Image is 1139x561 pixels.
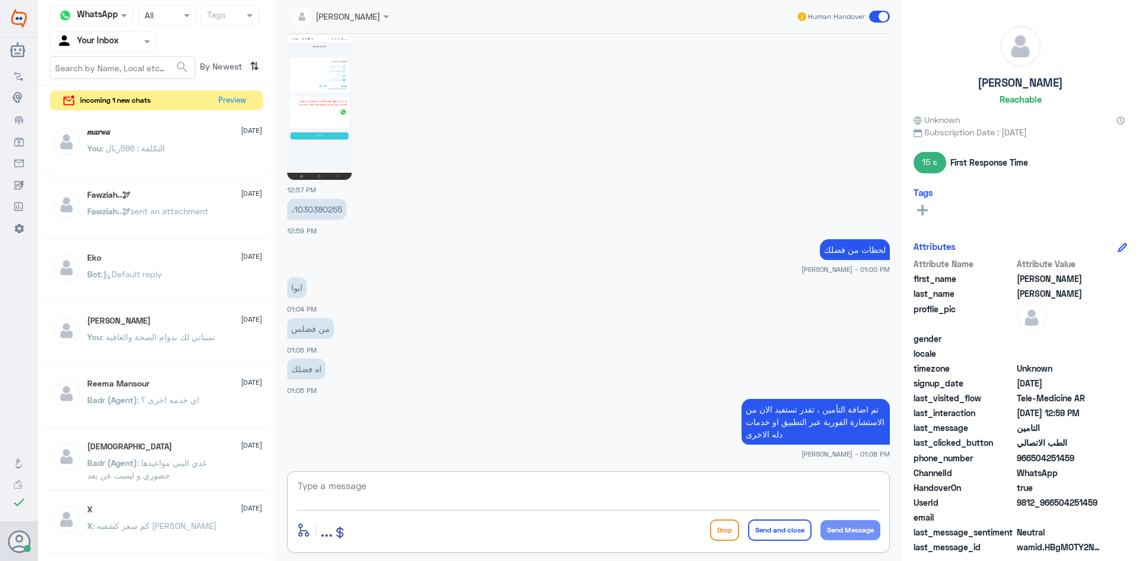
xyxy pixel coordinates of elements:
[914,421,1014,434] span: last_message
[52,505,81,534] img: defaultAdmin.png
[87,442,172,452] h5: سبحان الله
[1017,332,1103,345] span: null
[710,519,739,541] button: Drop
[914,511,1014,524] span: email
[87,253,101,263] h5: Eko
[287,386,317,394] span: 01:05 PM
[87,127,110,137] h5: 𝒎𝒂𝒓𝒘𝒂
[1017,452,1103,464] span: 966504251459
[287,186,316,194] span: 12:57 PM
[87,505,93,515] h5: X
[87,269,101,279] span: Bot
[914,187,933,198] h6: Tags
[52,190,81,220] img: defaultAdmin.png
[748,519,812,541] button: Send and close
[1017,511,1103,524] span: null
[287,318,334,339] p: 9/10/2025, 1:05 PM
[287,359,326,379] p: 9/10/2025, 1:05 PM
[241,377,262,388] span: [DATE]
[241,125,262,136] span: [DATE]
[914,526,1014,538] span: last_message_sentiment
[287,36,352,180] img: 1512097906770091.jpg
[1017,436,1103,449] span: الطب الاتصالي
[287,227,317,234] span: 12:59 PM
[1017,481,1103,494] span: true
[1017,362,1103,375] span: Unknown
[742,399,890,445] p: 9/10/2025, 1:08 PM
[914,377,1014,389] span: signup_date
[50,57,195,78] input: Search by Name, Local etc…
[287,346,317,354] span: 01:05 PM
[250,56,259,76] i: ⇅
[205,8,226,24] div: Tags
[287,199,346,220] p: 9/10/2025, 12:59 PM
[1017,272,1103,285] span: محمد
[241,314,262,325] span: [DATE]
[914,287,1014,300] span: last_name
[914,436,1014,449] span: last_clicked_button
[914,362,1014,375] span: timezone
[808,11,865,22] span: Human Handover
[1017,258,1103,270] span: Attribute Value
[8,530,30,553] button: Avatar
[801,449,890,459] span: [PERSON_NAME] - 01:08 PM
[950,156,1028,169] span: First Response Time
[87,190,131,200] h5: Fawziah..🕊
[195,56,245,80] span: By Newest
[914,496,1014,509] span: UserId
[1017,303,1046,332] img: defaultAdmin.png
[1017,541,1103,553] span: wamid.HBgMOTY2NTA0MjUxNDU5FQIAEhggQUNBMUQ4QUQ3NDFEQTY3ODcyODU3MUUxNUIxM0MyRTMA
[914,113,960,126] span: Unknown
[1000,94,1042,104] h6: Reachable
[241,440,262,451] span: [DATE]
[914,332,1014,345] span: gender
[87,316,151,326] h5: Mohammed ALRASHED
[52,379,81,408] img: defaultAdmin.png
[287,305,317,313] span: 01:04 PM
[87,206,131,216] span: Fawziah..🕊
[914,303,1014,330] span: profile_pic
[1017,496,1103,509] span: 9812_966504251459
[1017,407,1103,419] span: 2025-10-09T09:59:02.7488953Z
[52,253,81,283] img: defaultAdmin.png
[801,264,890,274] span: [PERSON_NAME] - 01:00 PM
[1017,467,1103,479] span: 2
[914,152,946,173] span: 15 s
[914,481,1014,494] span: HandoverOn
[978,76,1063,90] h5: [PERSON_NAME]
[87,143,101,153] span: You
[1017,347,1103,360] span: null
[241,188,262,199] span: [DATE]
[820,520,880,540] button: Send Message
[87,332,101,342] span: You
[914,347,1014,360] span: locale
[1017,421,1103,434] span: التامين
[131,206,208,216] span: sent an attachment
[1000,26,1041,66] img: defaultAdmin.png
[52,316,81,346] img: defaultAdmin.png
[101,332,215,342] span: : تمنياتي لك بدوام الصحة والعافية
[914,241,956,252] h6: Attributes
[56,33,74,50] img: yourInbox.svg
[137,395,199,405] span: : اي خدمه اخرى ؟
[1017,377,1103,389] span: 2025-09-02T03:36:03.954Z
[914,452,1014,464] span: phone_number
[914,467,1014,479] span: ChannelId
[101,269,162,279] span: : Default reply
[52,442,81,471] img: defaultAdmin.png
[914,258,1014,270] span: Attribute Name
[1017,392,1103,404] span: Tele-Medicine AR
[320,519,333,540] span: ...
[87,395,137,405] span: Badr (Agent)
[820,239,890,260] p: 9/10/2025, 1:00 PM
[175,58,189,77] button: search
[87,458,206,480] span: : غدي البني مواعيدها حضوري و ليست عن بعد
[87,458,137,468] span: Badr (Agent)
[175,60,189,74] span: search
[1017,287,1103,300] span: فهد الفراج
[914,392,1014,404] span: last_visited_flow
[11,9,27,28] img: Widebot Logo
[93,521,217,531] span: : كم سعر كشفيه [PERSON_NAME]
[12,495,26,509] i: check
[241,251,262,262] span: [DATE]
